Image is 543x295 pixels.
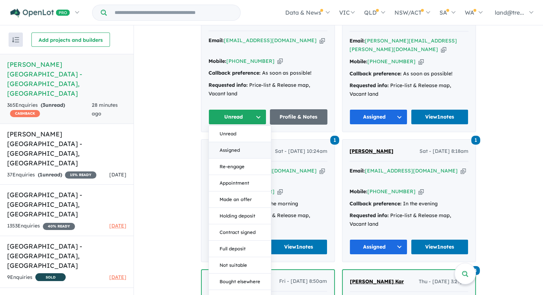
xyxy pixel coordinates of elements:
strong: Email: [350,37,365,44]
strong: Callback preference: [208,70,261,76]
button: Copy [461,167,466,175]
div: 9 Enquir ies [7,273,66,282]
div: 365 Enquir ies [7,101,92,118]
a: [PHONE_NUMBER] [367,188,416,195]
span: land@tre... [495,9,524,16]
span: SOLD [35,273,66,281]
span: CASHBACK [10,110,40,117]
strong: Callback preference: [350,70,402,77]
span: [DATE] [109,274,126,280]
a: [EMAIL_ADDRESS][DOMAIN_NAME] [365,167,458,174]
button: Copy [320,167,325,175]
a: Profile & Notes [270,109,328,125]
span: Thu - [DATE] 3:29pm [419,277,468,286]
span: 1 [40,171,42,178]
a: [PERSON_NAME] Kar [350,277,404,286]
button: Copy [418,188,424,195]
strong: Mobile: [350,188,367,195]
input: Try estate name, suburb, builder or developer [108,5,239,20]
div: As soon as possible! [350,70,468,78]
div: 1353 Enquir ies [7,222,75,230]
button: Copy [441,46,446,53]
div: In the evening [350,200,468,208]
span: [PERSON_NAME] [350,148,393,154]
button: Appointment [209,175,271,191]
button: Unread [209,126,271,142]
a: [PERSON_NAME] [350,147,393,156]
a: [PHONE_NUMBER] [226,58,275,64]
span: [PERSON_NAME] Kar [350,278,404,285]
strong: Callback preference: [350,200,402,207]
button: Assigned [350,109,407,125]
a: View1notes [411,109,469,125]
button: Not suitable [209,257,271,274]
div: Price-list & Release map, Vacant land [350,211,468,229]
strong: ( unread) [38,171,62,178]
span: 3 [42,102,45,108]
button: Bought elsewhere [209,274,271,290]
strong: Email: [208,37,224,44]
button: Copy [277,188,283,195]
a: 1 [471,135,480,145]
span: Fri - [DATE] 8:50am [279,277,327,286]
span: [DATE] [109,171,126,178]
a: View1notes [270,239,328,255]
button: Made an offer [209,191,271,208]
div: 37 Enquir ies [7,171,96,179]
button: Assigned [350,239,407,255]
h5: [PERSON_NAME] [GEOGRAPHIC_DATA] - [GEOGRAPHIC_DATA] , [GEOGRAPHIC_DATA] [7,129,126,168]
button: Add projects and builders [31,32,110,47]
span: 40 % READY [43,223,75,230]
button: Contract signed [209,224,271,241]
div: Price-list & Release map, Vacant land [208,81,327,98]
button: Copy [418,58,424,65]
button: Full deposit [209,241,271,257]
strong: Requested info: [350,212,389,219]
button: Copy [320,37,325,44]
strong: Email: [350,167,365,174]
strong: ( unread) [41,102,65,108]
span: 15 % READY [65,171,96,179]
a: View1notes [411,239,469,255]
button: Copy [277,57,283,65]
a: [PERSON_NAME][EMAIL_ADDRESS][PERSON_NAME][DOMAIN_NAME] [350,37,457,52]
a: [PHONE_NUMBER] [367,58,416,65]
strong: Mobile: [208,58,226,64]
h5: [PERSON_NAME][GEOGRAPHIC_DATA] - [GEOGRAPHIC_DATA] , [GEOGRAPHIC_DATA] [7,60,126,98]
a: [EMAIL_ADDRESS][DOMAIN_NAME] [224,37,317,44]
span: 1 [471,136,480,145]
button: Assigned [209,142,271,159]
img: sort.svg [12,37,19,42]
div: Price-list & Release map, Vacant land [350,81,468,99]
span: Sat - [DATE] 10:24am [275,147,327,156]
div: As soon as possible! [208,69,327,77]
img: Openlot PRO Logo White [10,9,70,17]
span: 28 minutes ago [92,102,118,117]
strong: Requested info: [208,82,248,88]
span: Sat - [DATE] 8:18am [419,147,468,156]
a: 1 [330,135,339,145]
strong: Mobile: [350,58,367,65]
span: 1 [330,136,339,145]
span: [DATE] [109,222,126,229]
button: Holding deposit [209,208,271,224]
button: Unread [208,109,266,125]
button: Re-engage [209,159,271,175]
strong: Requested info: [350,82,389,89]
h5: [GEOGRAPHIC_DATA] - [GEOGRAPHIC_DATA] , [GEOGRAPHIC_DATA] [7,241,126,270]
h5: [GEOGRAPHIC_DATA] - [GEOGRAPHIC_DATA] , [GEOGRAPHIC_DATA] [7,190,126,219]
